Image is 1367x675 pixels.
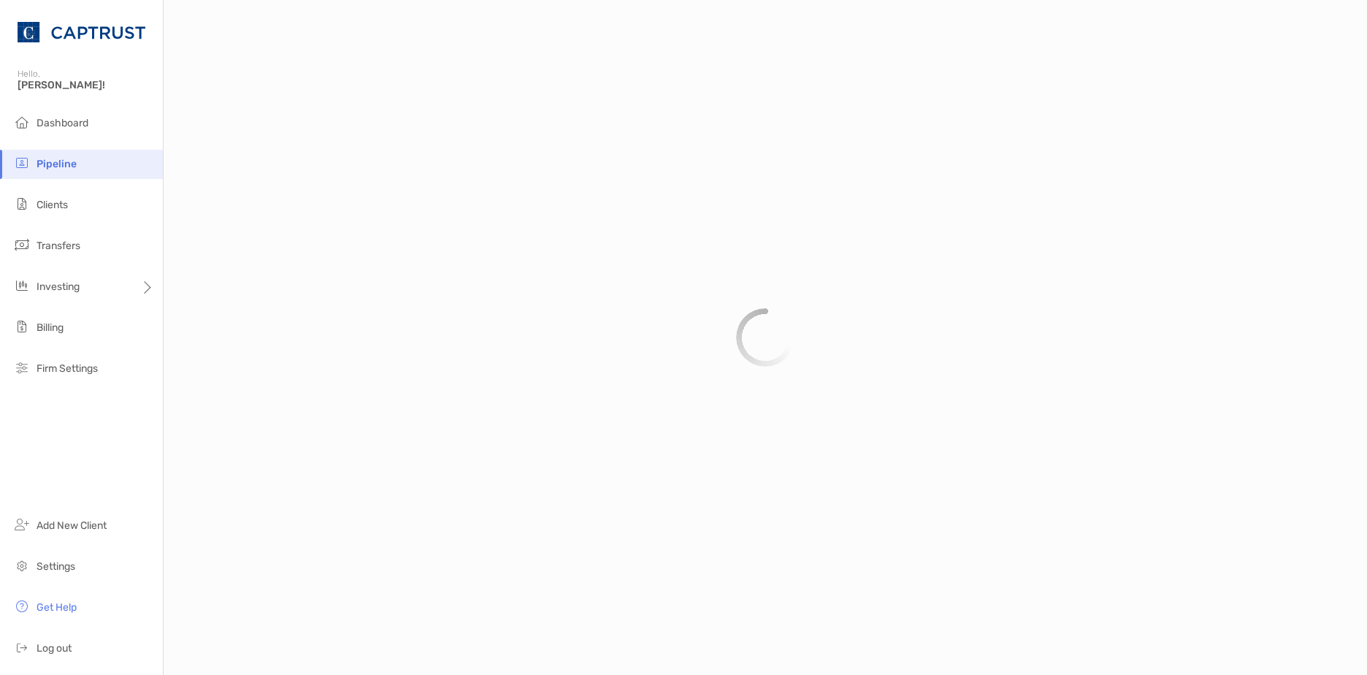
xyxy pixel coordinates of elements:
[13,359,31,376] img: firm-settings icon
[37,158,77,170] span: Pipeline
[37,117,88,129] span: Dashboard
[37,560,75,573] span: Settings
[13,638,31,656] img: logout icon
[13,516,31,533] img: add_new_client icon
[37,362,98,375] span: Firm Settings
[37,321,64,334] span: Billing
[13,195,31,213] img: clients icon
[37,601,77,614] span: Get Help
[13,154,31,172] img: pipeline icon
[13,236,31,253] img: transfers icon
[18,79,154,91] span: [PERSON_NAME]!
[13,598,31,615] img: get-help icon
[37,240,80,252] span: Transfers
[37,281,80,293] span: Investing
[18,6,145,58] img: CAPTRUST Logo
[13,318,31,335] img: billing icon
[13,557,31,574] img: settings icon
[37,519,107,532] span: Add New Client
[13,277,31,294] img: investing icon
[37,199,68,211] span: Clients
[37,642,72,655] span: Log out
[13,113,31,131] img: dashboard icon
